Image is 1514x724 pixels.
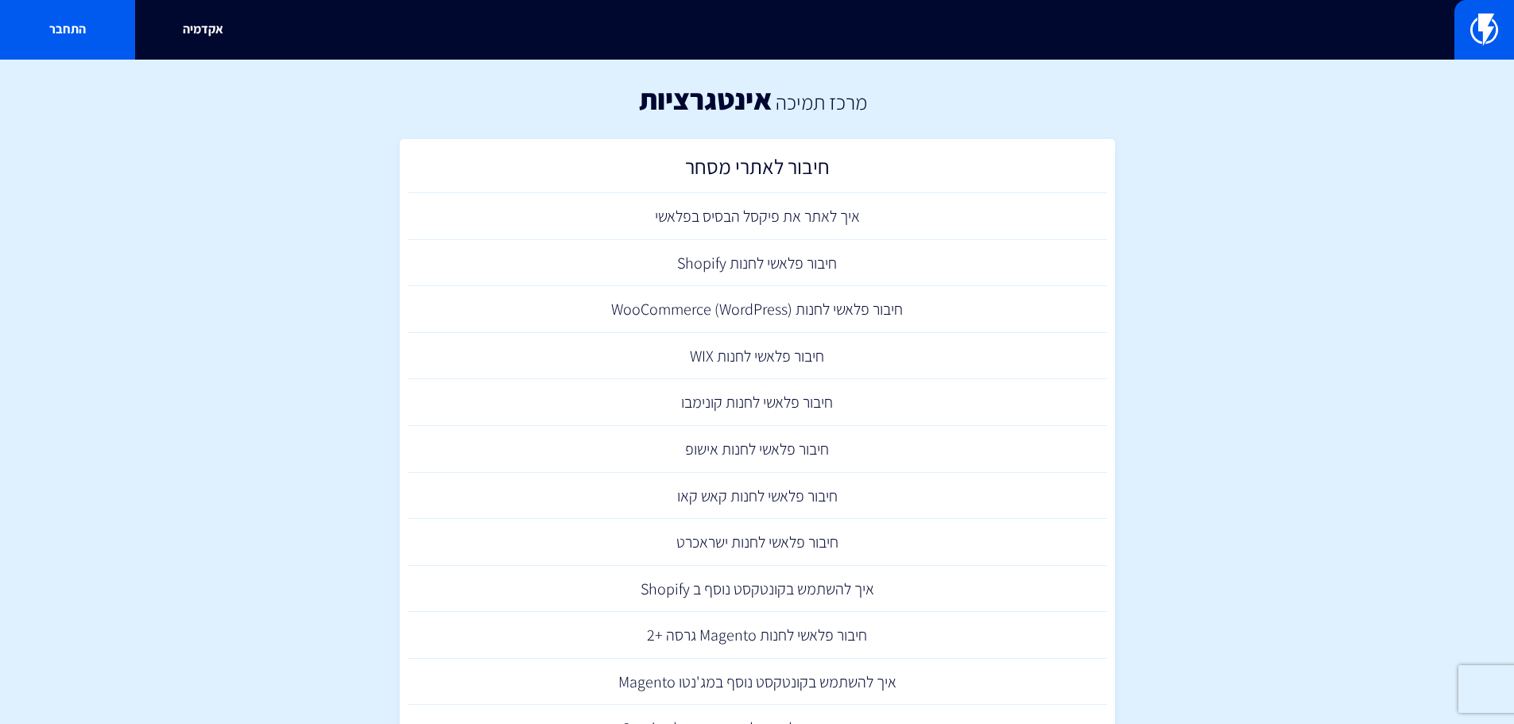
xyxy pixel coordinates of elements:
a: מרכז תמיכה [776,88,867,115]
input: חיפוש מהיר... [400,12,1115,48]
a: חיבור פלאשי לחנות קאש קאו [408,473,1107,520]
h1: אינטגרציות [639,83,772,115]
a: חיבור לאתרי מסחר [408,147,1107,194]
a: חיבור פלאשי לחנות קונימבו [408,379,1107,426]
h2: חיבור לאתרי מסחר [416,155,1099,186]
a: חיבור פלאשי לחנות ישראכרט [408,519,1107,566]
a: חיבור פלאשי לחנות אישופ [408,426,1107,473]
a: חיבור פלאשי לחנות WIX [408,333,1107,380]
a: איך להשתמש בקונטקסט נוסף במג'נטו Magento [408,659,1107,706]
a: חיבור פלאשי לחנות (WooCommerce (WordPress [408,286,1107,333]
a: חיבור פלאשי לחנות Shopify [408,240,1107,287]
a: חיבור פלאשי לחנות Magento גרסה +2 [408,612,1107,659]
a: איך לאתר את פיקסל הבסיס בפלאשי [408,193,1107,240]
a: איך להשתמש בקונטקסט נוסף ב Shopify [408,566,1107,613]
